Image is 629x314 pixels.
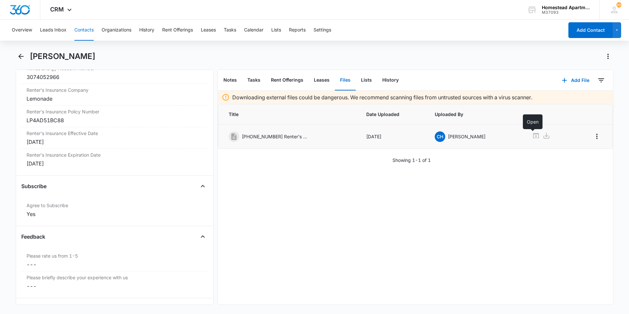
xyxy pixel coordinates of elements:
h4: Subscribe [21,182,47,190]
button: History [377,70,404,90]
button: Add File [555,72,596,88]
div: Please rate us from 1-5--- [21,250,208,271]
button: Close [198,181,208,191]
span: Uploaded By [435,111,516,118]
td: [DATE] [358,125,427,149]
button: Close [198,231,208,242]
button: Leases [201,20,216,41]
label: Renter's Insurance Policy Number [27,108,203,115]
button: Leases [309,70,335,90]
div: Yes [27,210,203,218]
span: Date Uploaded [366,111,419,118]
label: Agree to Subscribe [27,202,203,209]
button: Actions [603,51,613,62]
button: Files [335,70,356,90]
div: Open [523,114,543,129]
div: LP4AD51BC88 [27,116,203,124]
div: account id [542,10,590,15]
div: notifications count [616,2,621,8]
div: account name [542,5,590,10]
p: [PHONE_NUMBER] Renter's insurance and Lease.pdf [242,133,307,140]
label: Please briefly describe your experience with us [27,274,203,281]
button: Leads Inbox [40,20,67,41]
button: Settings [314,20,331,41]
label: Renter's Insurance Expiration Date [27,151,203,158]
button: Tasks [242,70,266,90]
p: Showing 1-1 of 1 [392,157,431,164]
h1: [PERSON_NAME] [30,51,95,61]
button: Lists [356,70,377,90]
span: CRM [50,6,64,13]
button: Lists [271,20,281,41]
button: Overview [12,20,32,41]
h4: Feedback [21,233,45,241]
button: History [139,20,154,41]
div: Renter's Insurance Expiration Date[DATE] [21,149,208,170]
div: [DATE] [27,138,203,146]
div: Renter's Insurance Effective Date[DATE] [21,127,208,149]
button: Rent Offerings [162,20,193,41]
div: 3074052966 [27,73,203,81]
dd: --- [27,282,203,290]
p: Downloading external files could be dangerous. We recommend scanning files from untrusted sources... [232,93,532,101]
div: Lemonade [27,95,203,103]
div: Renter's Insurance Policy NumberLP4AD51BC88 [21,106,208,127]
button: Tasks [224,20,236,41]
div: Atmos Energy Account Number3074052966 [21,62,208,84]
button: Rent Offerings [266,70,309,90]
button: Calendar [244,20,263,41]
button: Notes [218,70,242,90]
label: Renter's Insurance Effective Date [27,130,203,137]
div: Renter's Insurance CompanyLemonade [21,84,208,106]
span: 205 [616,2,621,8]
button: Contacts [74,20,94,41]
button: Add Contact [568,22,613,38]
div: [DATE] [27,160,203,167]
span: CH [435,131,445,142]
dd: --- [27,261,203,268]
div: Agree to SubscribeYes [21,199,208,221]
button: Organizations [102,20,131,41]
button: Back [16,51,26,62]
label: Renter's Insurance Company [27,87,203,93]
div: Please briefly describe your experience with us--- [21,271,208,293]
button: Reports [289,20,306,41]
p: [PERSON_NAME] [448,133,486,140]
span: Title [229,111,351,118]
button: Overflow Menu [592,131,602,142]
label: Please rate us from 1-5 [27,252,203,259]
button: Close [198,304,208,314]
button: Filters [596,75,606,86]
